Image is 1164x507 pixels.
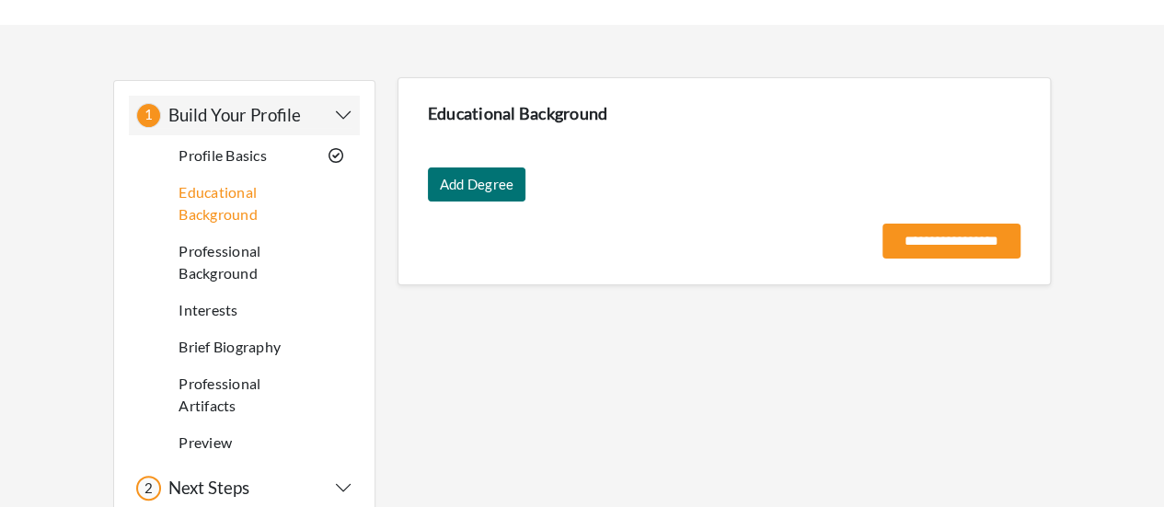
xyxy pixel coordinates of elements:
[179,146,267,164] a: Profile Basics
[161,105,301,126] h5: Build Your Profile
[136,103,352,128] button: 1 Build Your Profile
[136,103,161,128] div: 1
[428,167,526,202] a: Add Degree
[428,104,1020,124] h4: Educational Background
[136,476,352,501] button: 2 Next Steps
[161,478,249,499] h5: Next Steps
[136,476,161,501] div: 2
